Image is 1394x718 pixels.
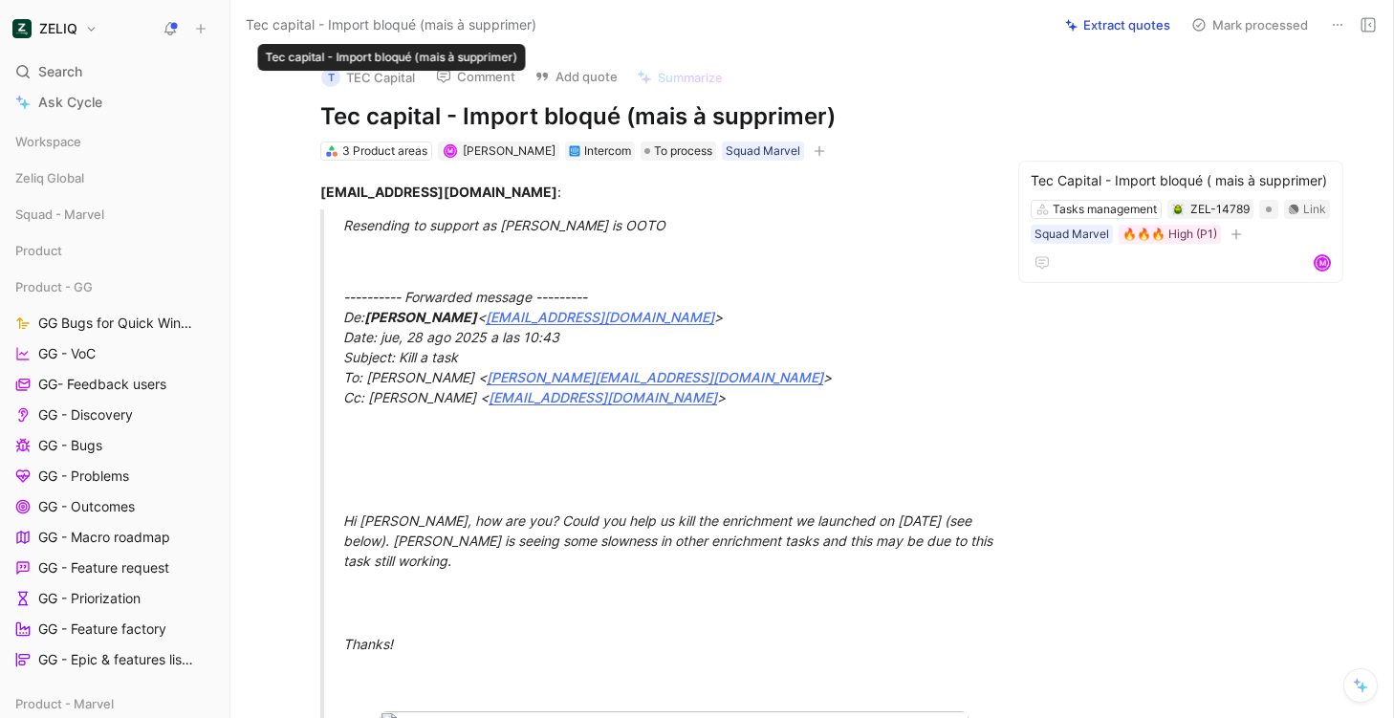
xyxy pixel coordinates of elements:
[8,401,222,429] a: GG - Discovery
[1171,203,1185,216] button: 🪲
[38,344,96,363] span: GG - VoC
[320,184,557,200] strong: [EMAIL_ADDRESS][DOMAIN_NAME]
[445,145,455,156] div: M
[8,431,222,460] a: GG - Bugs
[15,205,104,224] span: Squad - Marvel
[38,467,129,486] span: GG - Problems
[8,236,222,265] div: Product
[12,19,32,38] img: ZELIQ
[1303,200,1326,219] div: Link
[1053,200,1157,219] div: Tasks management
[320,182,982,202] div: :
[463,143,555,158] span: [PERSON_NAME]
[8,272,222,301] div: Product - GG
[489,389,717,405] a: [EMAIL_ADDRESS][DOMAIN_NAME]
[1316,256,1329,270] div: M
[487,369,823,385] a: [PERSON_NAME][EMAIL_ADDRESS][DOMAIN_NAME]
[8,272,222,674] div: Product - GGGG Bugs for Quick Wins daysGG - VoCGG- Feedback usersGG - DiscoveryGG - BugsGG - Prob...
[1031,169,1331,192] div: Tec Capital - Import bloqué ( mais à supprimer)
[1035,225,1109,244] div: Squad Marvel
[258,44,526,71] div: Tec capital - Import bloqué (mais à supprimer)
[584,141,631,161] div: Intercom
[8,127,222,156] div: Workspace
[628,64,731,91] button: Summarize
[8,615,222,643] a: GG - Feature factory
[8,492,222,521] a: GG - Outcomes
[8,57,222,86] div: Search
[342,141,427,161] div: 3 Product areas
[8,200,222,228] div: Squad - Marvel
[486,309,714,325] a: [EMAIL_ADDRESS][DOMAIN_NAME]
[8,523,222,552] a: GG - Macro roadmap
[8,236,222,271] div: Product
[343,634,1005,654] div: Thanks!
[8,339,222,368] a: GG - VoC
[38,375,166,394] span: GG- Feedback users
[38,436,102,455] span: GG - Bugs
[8,554,222,582] a: GG - Feature request
[38,650,196,669] span: GG - Epic & features listing
[343,215,1005,275] div: Resending to support as [PERSON_NAME] is OOTO
[1122,225,1217,244] div: 🔥🔥🔥 High (P1)
[313,63,424,92] button: TTEC Capital
[38,620,166,639] span: GG - Feature factory
[1172,204,1184,215] img: 🪲
[38,528,170,547] span: GG - Macro roadmap
[38,405,133,424] span: GG - Discovery
[364,309,477,325] strong: [PERSON_NAME]
[343,511,1005,571] div: Hi [PERSON_NAME], how are you? Could you help us kill the enrichment we launched on [DATE] (see b...
[15,241,62,260] span: Product
[726,141,800,161] div: Squad Marvel
[15,132,81,151] span: Workspace
[38,558,169,577] span: GG - Feature request
[38,60,82,83] span: Search
[320,101,982,132] h1: Tec capital - Import bloqué (mais à supprimer)
[39,20,77,37] h1: ZELIQ
[526,63,626,90] button: Add quote
[15,168,84,187] span: Zeliq Global
[1183,11,1317,38] button: Mark processed
[1190,200,1250,219] div: ZEL-14789
[654,141,712,161] span: To process
[8,200,222,234] div: Squad - Marvel
[38,91,102,114] span: Ask Cycle
[8,163,222,198] div: Zeliq Global
[8,462,222,490] a: GG - Problems
[427,63,524,90] button: Comment
[15,277,93,296] span: Product - GG
[8,163,222,192] div: Zeliq Global
[8,309,222,337] a: GG Bugs for Quick Wins days
[38,314,198,333] span: GG Bugs for Quick Wins days
[15,694,114,713] span: Product - Marvel
[8,584,222,613] a: GG - Priorization
[8,88,222,117] a: Ask Cycle
[343,287,1005,427] div: ---------- Forwarded message --------- De: < > Date: jue, 28 ago 2025 a las 10:43 Subject: Kill a...
[8,645,222,674] a: GG - Epic & features listing
[38,589,141,608] span: GG - Priorization
[8,689,222,718] div: Product - Marvel
[1056,11,1179,38] button: Extract quotes
[641,141,716,161] div: To process
[658,69,723,86] span: Summarize
[8,15,102,42] button: ZELIQZELIQ
[246,13,536,36] span: Tec capital - Import bloqué (mais à supprimer)
[38,497,135,516] span: GG - Outcomes
[321,68,340,87] div: T
[8,370,222,399] a: GG- Feedback users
